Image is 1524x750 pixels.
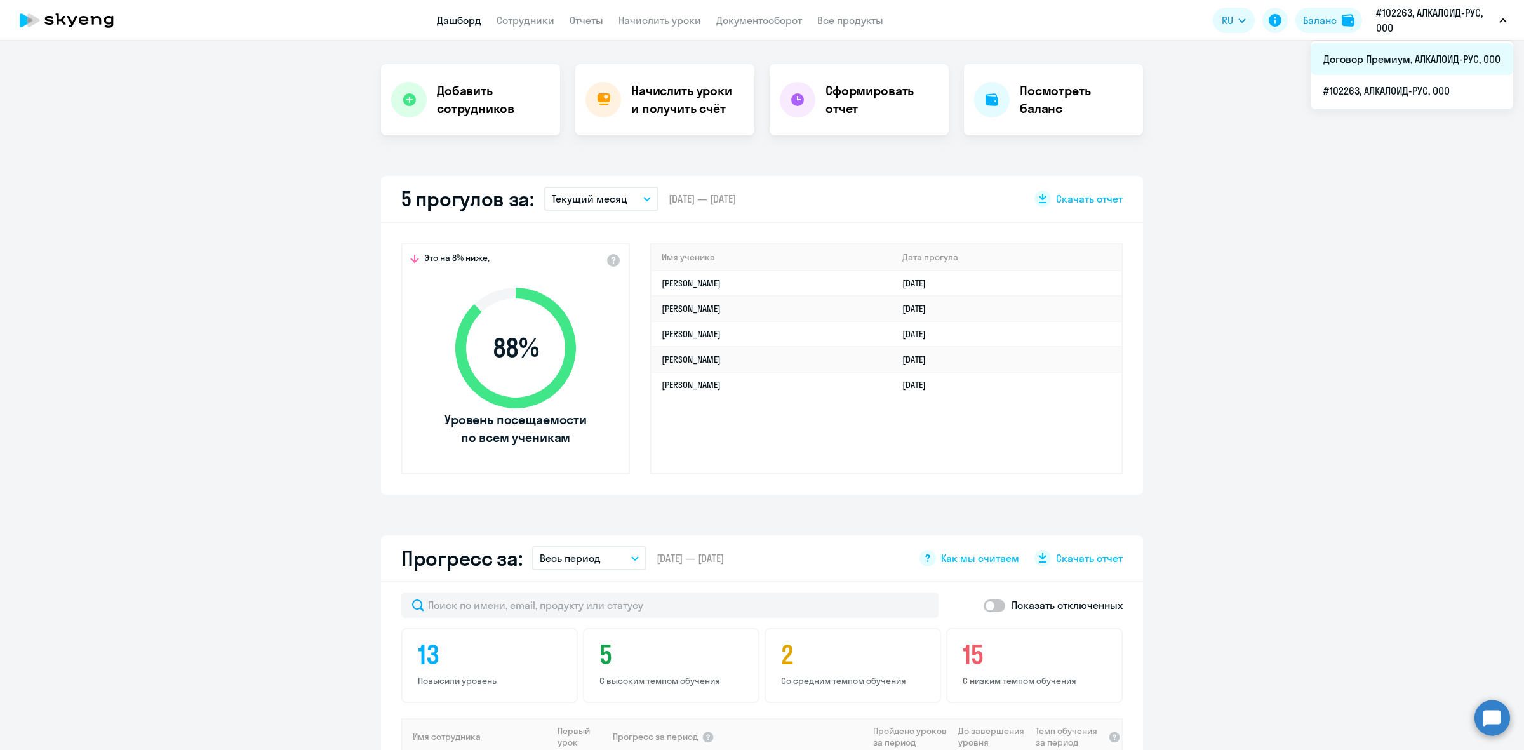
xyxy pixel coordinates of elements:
[1056,192,1123,206] span: Скачать отчет
[963,640,1110,670] h4: 15
[443,411,589,446] span: Уровень посещаемости по всем ученикам
[497,14,554,27] a: Сотрудники
[418,675,565,686] p: Повысили уровень
[599,675,747,686] p: С высоким темпом обучения
[1056,551,1123,565] span: Скачать отчет
[1342,14,1354,27] img: balance
[941,551,1019,565] span: Как мы считаем
[1012,598,1123,613] p: Показать отключенных
[657,551,724,565] span: [DATE] — [DATE]
[424,252,490,267] span: Это на 8% ниже,
[662,379,721,391] a: [PERSON_NAME]
[1020,82,1133,117] h4: Посмотреть баланс
[902,379,936,391] a: [DATE]
[902,278,936,289] a: [DATE]
[662,328,721,340] a: [PERSON_NAME]
[544,187,658,211] button: Текущий месяц
[532,546,646,570] button: Весь период
[540,551,601,566] p: Весь период
[652,244,892,271] th: Имя ученика
[437,14,481,27] a: Дашборд
[618,14,701,27] a: Начислить уроки
[1370,5,1513,36] button: #102263, АЛКАЛОИД-РУС, ООО
[1295,8,1362,33] button: Балансbalance
[662,303,721,314] a: [PERSON_NAME]
[902,328,936,340] a: [DATE]
[401,186,534,211] h2: 5 прогулов за:
[552,191,627,206] p: Текущий месяц
[1036,725,1104,748] span: Темп обучения за период
[1222,13,1233,28] span: RU
[570,14,603,27] a: Отчеты
[825,82,939,117] h4: Сформировать отчет
[437,82,550,117] h4: Добавить сотрудников
[781,675,928,686] p: Со средним темпом обучения
[613,731,698,742] span: Прогресс за период
[669,192,736,206] span: [DATE] — [DATE]
[1376,5,1494,36] p: #102263, АЛКАЛОИД-РУС, ООО
[599,640,747,670] h4: 5
[1311,41,1513,109] ul: RU
[1303,13,1337,28] div: Баланс
[1213,8,1255,33] button: RU
[401,546,522,571] h2: Прогресс за:
[716,14,802,27] a: Документооборот
[963,675,1110,686] p: С низким темпом обучения
[902,354,936,365] a: [DATE]
[662,278,721,289] a: [PERSON_NAME]
[443,333,589,363] span: 88 %
[892,244,1121,271] th: Дата прогула
[781,640,928,670] h4: 2
[401,593,939,618] input: Поиск по имени, email, продукту или статусу
[902,303,936,314] a: [DATE]
[662,354,721,365] a: [PERSON_NAME]
[631,82,742,117] h4: Начислить уроки и получить счёт
[817,14,883,27] a: Все продукты
[418,640,565,670] h4: 13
